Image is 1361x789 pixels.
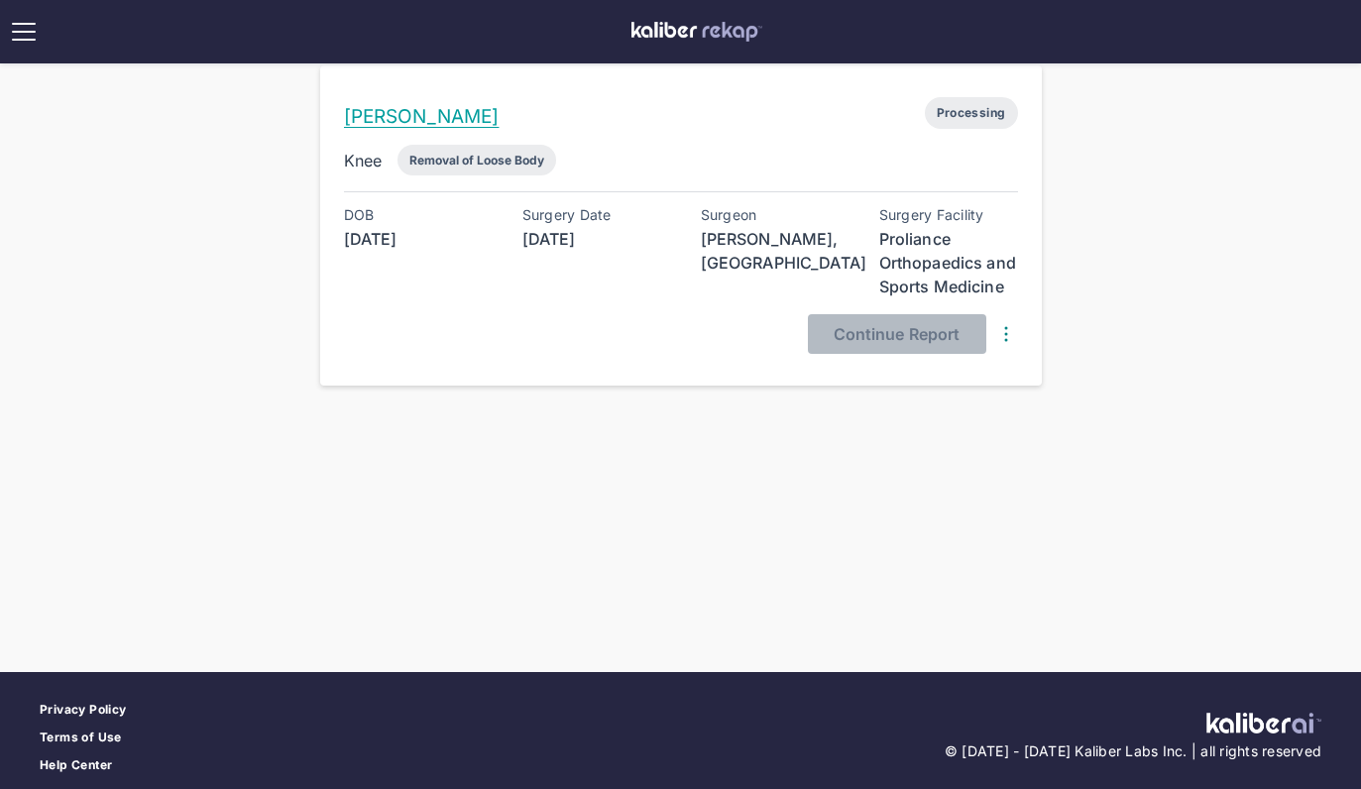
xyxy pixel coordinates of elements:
[945,741,1321,761] span: © [DATE] - [DATE] Kaliber Labs Inc. | all rights reserved
[701,207,840,223] div: Surgeon
[808,314,986,354] button: Continue Report
[522,207,661,223] div: Surgery Date
[879,227,1018,298] div: Proliance Orthopaedics and Sports Medicine
[834,324,961,344] span: Continue Report
[344,105,500,128] a: [PERSON_NAME]
[40,702,127,718] a: Privacy Policy
[344,207,483,223] div: DOB
[1206,713,1321,733] img: ATj1MI71T5jDAAAAAElFTkSuQmCC
[40,757,112,773] a: Help Center
[344,149,383,172] div: Knee
[40,730,122,745] a: Terms of Use
[409,153,544,168] div: Removal of Loose Body
[522,227,661,251] div: [DATE]
[925,97,1018,129] span: Processing
[344,227,483,251] div: [DATE]
[879,207,1018,223] div: Surgery Facility
[8,16,40,48] img: open menu icon
[701,227,840,275] div: [PERSON_NAME], [GEOGRAPHIC_DATA]
[994,322,1018,346] img: DotsThreeVertical.31cb0eda.svg
[631,22,762,42] img: kaliber labs logo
